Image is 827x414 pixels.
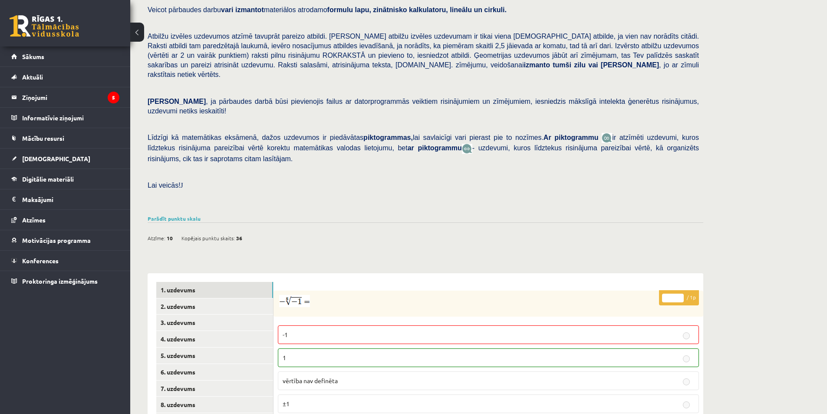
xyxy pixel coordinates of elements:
[283,354,286,361] span: 1
[408,144,462,152] b: ar piktogrammu
[11,67,119,87] a: Aktuāli
[22,175,74,183] span: Digitālie materiāli
[148,232,165,245] span: Atzīme:
[10,15,79,37] a: Rīgas 1. Tālmācības vidusskola
[22,134,64,142] span: Mācību resursi
[181,232,235,245] span: Kopējais punktu skaits:
[11,230,119,250] a: Motivācijas programma
[148,134,602,141] span: Līdzīgi kā matemātikas eksāmenā, dažos uzdevumos ir piedāvātas lai savlaicīgi vari pierast pie to...
[221,6,264,13] b: vari izmantot
[363,134,413,141] b: piktogrammas,
[553,61,659,69] b: tumši zilu vai [PERSON_NAME]
[279,295,310,307] img: i1X04pCsFdAAAAAElFTkSuQmCC
[148,144,699,162] span: - uzdevumi, kuros līdztekus risinājuma pareizībai vērtē, kā organizēts risinājums, cik tas ir sap...
[22,236,91,244] span: Motivācijas programma
[156,397,273,413] a: 8. uzdevums
[11,169,119,189] a: Digitālie materiāli
[236,232,242,245] span: 36
[659,290,699,305] p: / 1p
[462,144,472,154] img: wKvN42sLe3LLwAAAABJRU5ErkJggg==
[11,210,119,230] a: Atzīmes
[22,216,46,224] span: Atzīmes
[22,53,44,60] span: Sākums
[11,189,119,209] a: Maksājumi
[148,98,206,105] span: [PERSON_NAME]
[156,282,273,298] a: 1. uzdevums
[156,298,273,315] a: 2. uzdevums
[148,6,507,13] span: Veicot pārbaudes darbu materiālos atrodamo
[22,87,119,107] legend: Ziņojumi
[683,355,690,362] input: 1
[544,134,599,141] b: Ar piktogrammu
[11,87,119,107] a: Ziņojumi5
[156,331,273,347] a: 4. uzdevums
[181,182,183,189] span: J
[167,232,173,245] span: 10
[283,377,338,384] span: vērtība nav definēta
[148,215,201,222] a: Parādīt punktu skalu
[524,61,550,69] b: izmanto
[11,149,119,169] a: [DEMOGRAPHIC_DATA]
[22,257,59,265] span: Konferences
[283,331,288,338] span: -1
[11,271,119,291] a: Proktoringa izmēģinājums
[148,182,181,189] span: Lai veicās!
[283,400,290,407] span: ±1
[683,332,690,339] input: -1
[11,251,119,271] a: Konferences
[22,277,98,285] span: Proktoringa izmēģinājums
[148,33,699,78] span: Atbilžu izvēles uzdevumos atzīmē tavuprāt pareizo atbildi. [PERSON_NAME] atbilžu izvēles uzdevuma...
[683,378,690,385] input: vērtība nav definēta
[22,73,43,81] span: Aktuāli
[683,401,690,408] input: ±1
[22,155,90,162] span: [DEMOGRAPHIC_DATA]
[156,348,273,364] a: 5. uzdevums
[22,189,119,209] legend: Maksājumi
[602,133,612,143] img: JfuEzvunn4EvwAAAAASUVORK5CYII=
[22,108,119,128] legend: Informatīvie ziņojumi
[11,128,119,148] a: Mācību resursi
[156,364,273,380] a: 6. uzdevums
[11,46,119,66] a: Sākums
[11,108,119,128] a: Informatīvie ziņojumi
[156,381,273,397] a: 7. uzdevums
[148,98,699,115] span: , ja pārbaudes darbā būsi pievienojis failus ar datorprogrammās veiktiem risinājumiem un zīmējumi...
[327,6,507,13] b: formulu lapu, zinātnisko kalkulatoru, lineālu un cirkuli.
[108,92,119,103] i: 5
[156,315,273,331] a: 3. uzdevums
